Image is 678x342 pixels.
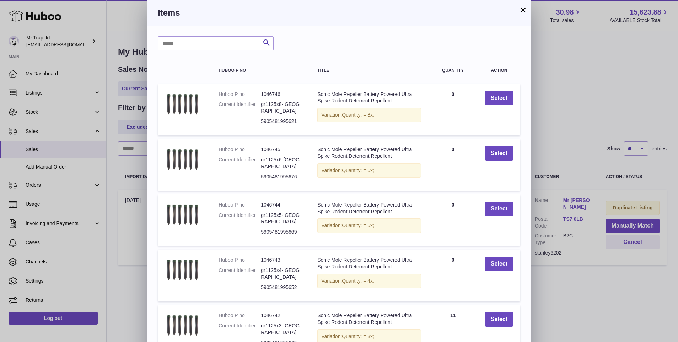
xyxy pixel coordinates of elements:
[317,146,421,160] div: Sonic Mole Repeller Battery Powered Ultra Spike Rodent Deterrent Repellent
[219,91,261,98] dt: Huboo P no
[261,322,303,336] dd: gr1125x3-[GEOGRAPHIC_DATA]
[317,163,421,178] div: Variation:
[428,250,478,301] td: 0
[219,257,261,263] dt: Huboo P no
[485,146,513,161] button: Select
[261,91,303,98] dd: 1046746
[317,202,421,215] div: Sonic Mole Repeller Battery Powered Ultra Spike Rodent Deterrent Repellent
[165,202,200,229] img: Sonic Mole Repeller Battery Powered Ultra Spike Rodent Deterrent Repellent
[317,108,421,122] div: Variation:
[317,91,421,105] div: Sonic Mole Repeller Battery Powered Ultra Spike Rodent Deterrent Repellent
[219,202,261,208] dt: Huboo P no
[317,218,421,233] div: Variation:
[317,274,421,288] div: Variation:
[342,112,374,118] span: Quantity: = 8x;
[219,101,261,114] dt: Current Identifier
[317,257,421,270] div: Sonic Mole Repeller Battery Powered Ultra Spike Rodent Deterrent Repellent
[261,146,303,153] dd: 1046745
[485,312,513,327] button: Select
[342,167,374,173] span: Quantity: = 6x;
[317,312,421,326] div: Sonic Mole Repeller Battery Powered Ultra Spike Rodent Deterrent Repellent
[261,267,303,280] dd: gr1125x4-[GEOGRAPHIC_DATA]
[261,101,303,114] dd: gr1125x8-[GEOGRAPHIC_DATA]
[165,312,200,339] img: Sonic Mole Repeller Battery Powered Ultra Spike Rodent Deterrent Repellent
[428,194,478,246] td: 0
[261,284,303,291] dd: 5905481995652
[342,223,374,228] span: Quantity: = 5x;
[165,146,200,173] img: Sonic Mole Repeller Battery Powered Ultra Spike Rodent Deterrent Repellent
[219,156,261,170] dt: Current Identifier
[165,257,200,284] img: Sonic Mole Repeller Battery Powered Ultra Spike Rodent Deterrent Repellent
[261,118,303,125] dd: 5905481995621
[219,267,261,280] dt: Current Identifier
[428,139,478,191] td: 0
[165,91,200,118] img: Sonic Mole Repeller Battery Powered Ultra Spike Rodent Deterrent Repellent
[219,212,261,225] dt: Current Identifier
[342,333,374,339] span: Quantity: = 3x;
[485,202,513,216] button: Select
[519,6,527,14] button: ×
[342,278,374,284] span: Quantity: = 4x;
[261,173,303,180] dd: 5905481995676
[428,61,478,80] th: Quantity
[219,312,261,319] dt: Huboo P no
[261,156,303,170] dd: gr1125x6-[GEOGRAPHIC_DATA]
[310,61,428,80] th: Title
[261,202,303,208] dd: 1046744
[261,212,303,225] dd: gr1125x5-[GEOGRAPHIC_DATA]
[478,61,520,80] th: Action
[485,257,513,271] button: Select
[261,229,303,235] dd: 5905481995669
[158,7,520,18] h3: Items
[261,312,303,319] dd: 1046742
[261,257,303,263] dd: 1046743
[219,146,261,153] dt: Huboo P no
[219,322,261,336] dt: Current Identifier
[485,91,513,106] button: Select
[428,84,478,136] td: 0
[211,61,310,80] th: Huboo P no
